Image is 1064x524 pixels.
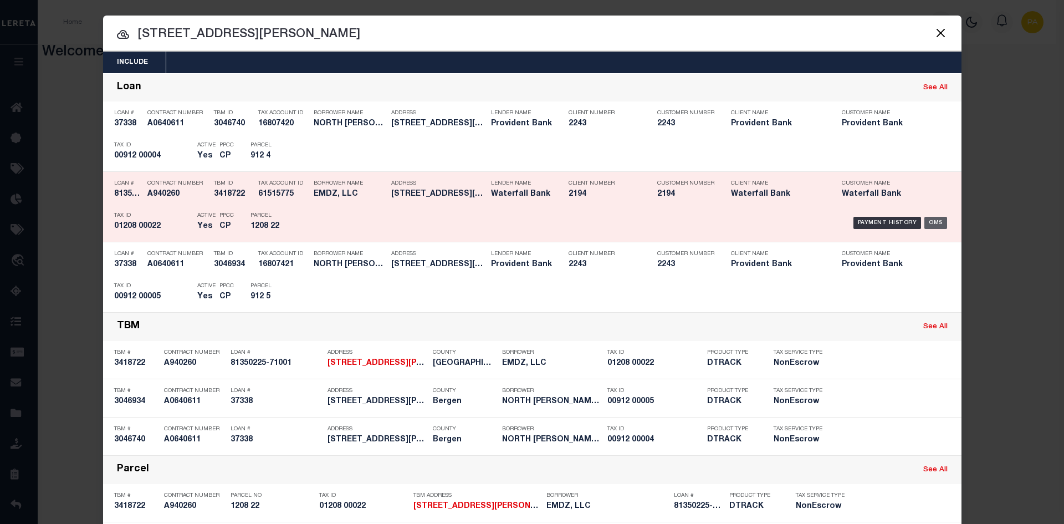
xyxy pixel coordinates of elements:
h5: 00912 00005 [114,292,192,302]
h5: Waterfall Bank [491,190,552,199]
h5: 3046934 [114,397,158,406]
h5: 3046934 [214,260,253,269]
button: Close [934,26,948,40]
h5: BERGEN [433,359,497,368]
h5: DTRACK [707,397,757,406]
h5: A0640611 [164,435,225,445]
h5: DTRACK [707,435,757,445]
h5: 3046740 [214,119,253,129]
p: Client Name [731,110,825,116]
h5: A940260 [164,359,225,368]
h5: 00912 00004 [114,151,192,161]
p: PPCC [219,142,234,149]
p: Customer Number [657,251,714,257]
h5: NORTH DEAN EQUITIES GROUP LLC [502,435,602,445]
a: See All [923,466,948,474]
p: Borrower Name [314,110,386,116]
p: Loan # [114,110,142,116]
p: PPCC [219,212,234,219]
p: Tax ID [607,349,702,356]
h5: A0640611 [147,119,208,129]
h5: Bergen [433,435,497,445]
h5: 37338 [114,119,142,129]
h5: DTRACK [729,502,779,511]
p: Borrower [546,492,668,499]
h5: 16807421 [258,260,308,269]
h5: 912 5 [250,292,300,302]
p: Address [328,388,427,394]
p: Contract Number [147,110,208,116]
p: TBM ID [214,251,253,257]
div: Payment History [853,217,922,229]
p: Active [197,142,216,149]
h5: A0640611 [147,260,208,269]
h5: 3418722 [114,502,158,511]
p: Client Number [569,180,641,187]
p: Tax Service Type [774,388,829,394]
p: Tax Service Type [774,426,829,433]
h5: EMDZ, LLC [314,190,386,199]
p: Tax ID [607,388,702,394]
h5: EMDZ, LLC [546,502,668,511]
h5: NonEscrow [796,502,846,511]
h5: 1208 22 [231,502,314,511]
p: Loan # [674,492,724,499]
p: Customer Number [657,110,714,116]
h5: CP [219,151,234,161]
h5: 2243 [657,119,713,129]
h5: 15 N DEAN ST [328,359,427,368]
p: Parcel [250,283,300,289]
p: Tax Account ID [258,180,308,187]
p: County [433,349,497,356]
h5: NonEscrow [774,397,829,406]
h5: 15 N. DEAN STREET ENGLEWOOD NJ ... [391,190,485,199]
h5: NonEscrow [774,435,829,445]
h5: 01208 00022 [319,502,408,511]
h5: Yes [197,292,214,302]
h5: 151-155 NORTH DEAN STREET ENGLE... [391,260,485,269]
p: Tax Service Type [774,349,829,356]
p: Lender Name [491,180,552,187]
div: OMS [924,217,947,229]
h5: 151-155 NORTH DEAN STREET [328,397,427,406]
p: Loan # [231,388,322,394]
h5: Yes [197,222,214,231]
h5: Waterfall Bank [731,190,825,199]
a: See All [923,84,948,91]
p: Lender Name [491,251,552,257]
p: Borrower [502,426,602,433]
p: Customer Name [842,180,936,187]
p: Borrower Name [314,180,386,187]
h5: 151-155 NORTH DEAN STREET ENGLE... [391,119,485,129]
h5: 3046740 [114,435,158,445]
p: Contract Number [164,349,225,356]
p: Tax Account ID [258,251,308,257]
p: Address [328,349,427,356]
p: Parcel No [231,492,314,499]
p: TBM ID [214,110,253,116]
h5: CP [219,222,234,231]
h5: CP [219,292,234,302]
strong: [STREET_ADDRESS][PERSON_NAME] [413,502,560,510]
p: Client Name [731,251,825,257]
a: See All [923,323,948,330]
h5: NORTH DEAN EQUITIES GROUP LLC [502,397,602,406]
p: Active [197,212,216,219]
h5: 37338 [114,260,142,269]
p: Parcel [250,212,300,219]
p: Borrower [502,349,602,356]
h5: 01208 00022 [114,222,192,231]
p: Product Type [707,349,757,356]
p: Loan # [231,426,322,433]
p: Address [391,180,485,187]
h5: 912 4 [250,151,300,161]
p: Client Number [569,110,641,116]
h5: 81350225-71001 [114,190,142,199]
h5: NORTH DEAN EQUITIES GROUP LLC [314,260,386,269]
div: TBM [117,320,140,333]
h5: EMDZ, LLC [502,359,602,368]
p: Tax ID [114,283,192,289]
p: Tax Service Type [796,492,846,499]
p: PPCC [219,283,234,289]
p: Parcel [250,142,300,149]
